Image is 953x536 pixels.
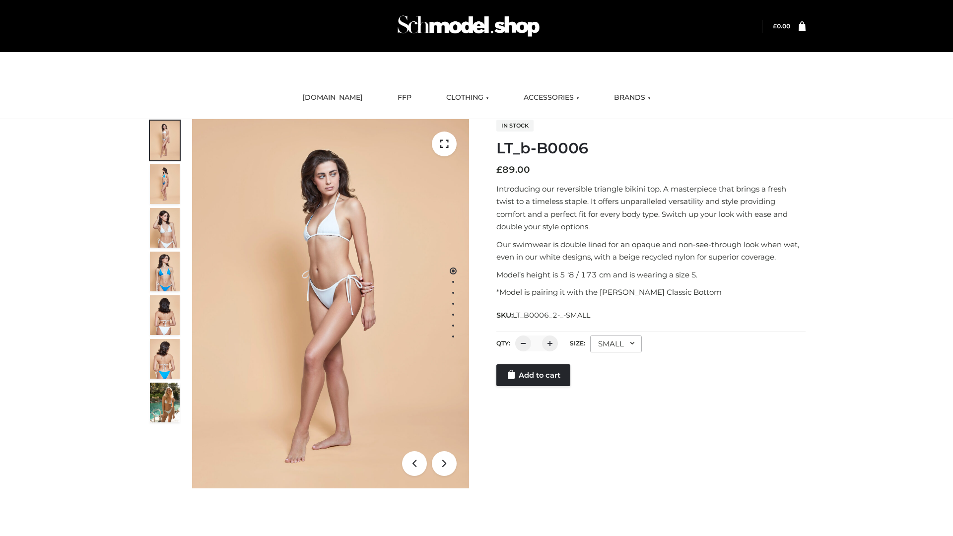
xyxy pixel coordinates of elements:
a: BRANDS [607,87,658,109]
h1: LT_b-B0006 [496,139,806,157]
img: ArielClassicBikiniTop_CloudNine_AzureSky_OW114ECO_4-scaled.jpg [150,252,180,291]
a: ACCESSORIES [516,87,587,109]
label: QTY: [496,339,510,347]
a: CLOTHING [439,87,496,109]
img: ArielClassicBikiniTop_CloudNine_AzureSky_OW114ECO_3-scaled.jpg [150,208,180,248]
a: Add to cart [496,364,570,386]
p: Our swimwear is double lined for an opaque and non-see-through look when wet, even in our white d... [496,238,806,264]
span: LT_B0006_2-_-SMALL [513,311,590,320]
span: SKU: [496,309,591,321]
a: FFP [390,87,419,109]
img: ArielClassicBikiniTop_CloudNine_AzureSky_OW114ECO_8-scaled.jpg [150,339,180,379]
p: *Model is pairing it with the [PERSON_NAME] Classic Bottom [496,286,806,299]
span: £ [773,22,777,30]
img: Schmodel Admin 964 [394,6,543,46]
img: ArielClassicBikiniTop_CloudNine_AzureSky_OW114ECO_1 [192,119,469,488]
span: £ [496,164,502,175]
p: Model’s height is 5 ‘8 / 173 cm and is wearing a size S. [496,268,806,281]
span: In stock [496,120,534,132]
bdi: 0.00 [773,22,790,30]
div: SMALL [590,335,642,352]
img: Arieltop_CloudNine_AzureSky2.jpg [150,383,180,422]
a: [DOMAIN_NAME] [295,87,370,109]
label: Size: [570,339,585,347]
bdi: 89.00 [496,164,530,175]
img: ArielClassicBikiniTop_CloudNine_AzureSky_OW114ECO_1-scaled.jpg [150,121,180,160]
img: ArielClassicBikiniTop_CloudNine_AzureSky_OW114ECO_7-scaled.jpg [150,295,180,335]
img: ArielClassicBikiniTop_CloudNine_AzureSky_OW114ECO_2-scaled.jpg [150,164,180,204]
p: Introducing our reversible triangle bikini top. A masterpiece that brings a fresh twist to a time... [496,183,806,233]
a: £0.00 [773,22,790,30]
